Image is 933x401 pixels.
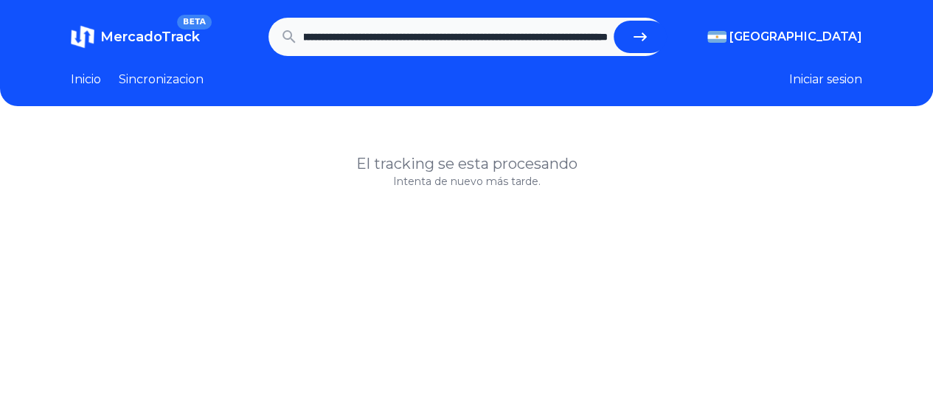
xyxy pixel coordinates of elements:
p: Intenta de nuevo más tarde. [71,174,862,189]
a: Inicio [71,71,101,88]
img: MercadoTrack [71,25,94,49]
span: MercadoTrack [100,29,200,45]
h1: El tracking se esta procesando [71,153,862,174]
a: Sincronizacion [119,71,204,88]
span: BETA [177,15,212,29]
span: [GEOGRAPHIC_DATA] [729,28,862,46]
a: MercadoTrackBETA [71,25,200,49]
button: Iniciar sesion [789,71,862,88]
img: Argentina [707,31,726,43]
button: [GEOGRAPHIC_DATA] [707,28,862,46]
